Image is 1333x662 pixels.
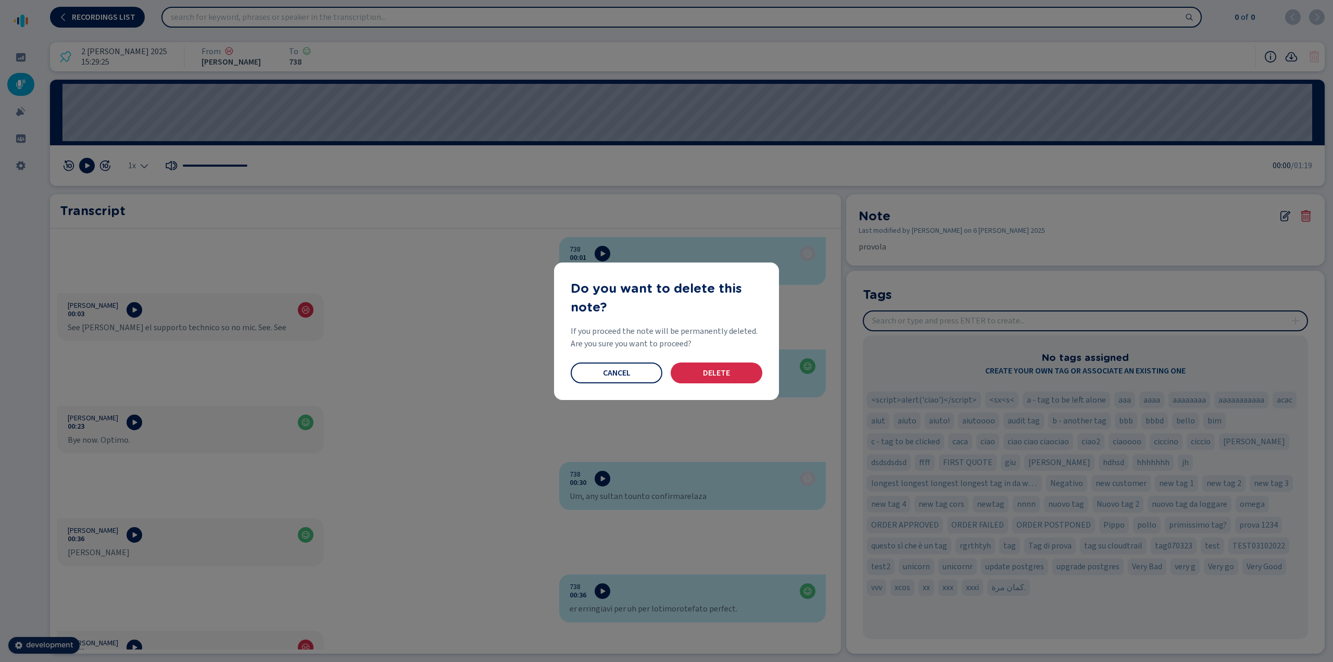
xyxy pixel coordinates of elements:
[571,325,762,350] span: If you proceed the note will be permanently deleted. Are you sure you want to proceed?
[671,363,762,383] button: Delete
[571,363,662,383] button: Cancel
[571,279,762,317] h2: Do you want to delete this note?
[703,369,730,377] span: Delete
[603,369,631,377] span: Cancel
